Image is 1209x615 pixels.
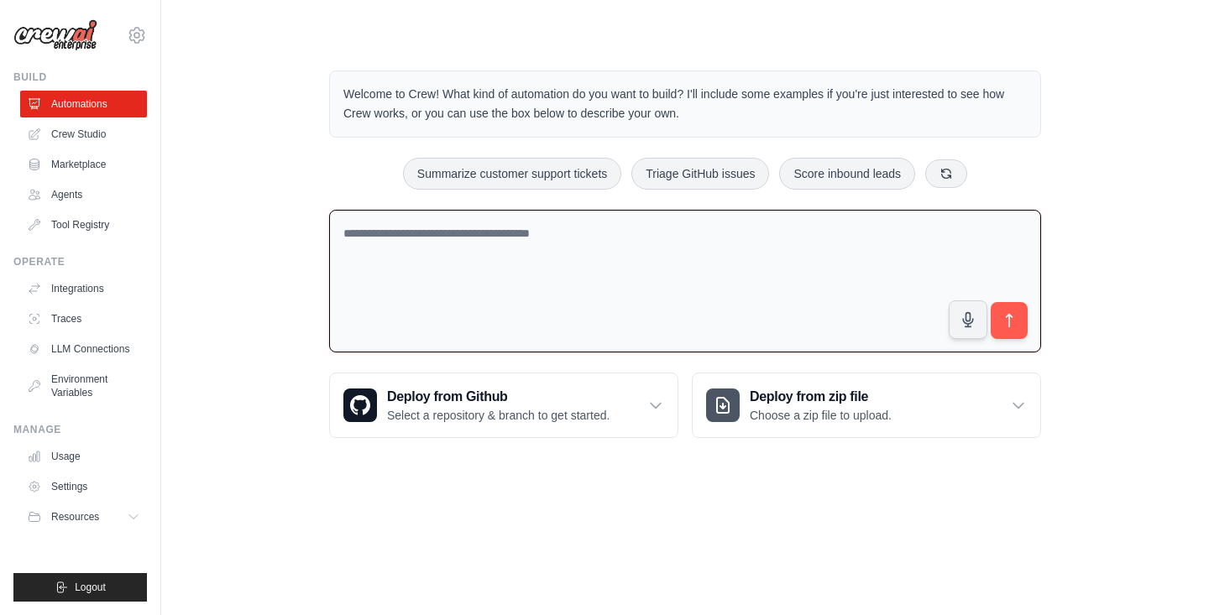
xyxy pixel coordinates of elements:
button: Logout [13,573,147,602]
a: Marketplace [20,151,147,178]
a: Crew Studio [20,121,147,148]
a: Traces [20,305,147,332]
div: Widget de chat [1125,534,1209,615]
a: Agents [20,181,147,208]
a: Automations [20,91,147,117]
h3: Deploy from Github [387,387,610,407]
div: Build [13,70,147,84]
button: Score inbound leads [779,158,915,190]
a: Environment Variables [20,366,147,406]
p: Select a repository & branch to get started. [387,407,610,424]
img: Logo [13,19,97,51]
a: Usage [20,443,147,470]
div: Manage [13,423,147,436]
iframe: Chat Widget [1125,534,1209,615]
a: Integrations [20,275,147,302]
span: Resources [51,510,99,524]
button: Summarize customer support tickets [403,158,621,190]
p: Welcome to Crew! What kind of automation do you want to build? I'll include some examples if you'... [343,85,1027,123]
p: Choose a zip file to upload. [750,407,892,424]
span: Logout [75,581,106,594]
div: Operate [13,255,147,268]
h3: Deploy from zip file [750,387,892,407]
button: Resources [20,503,147,530]
a: Settings [20,473,147,500]
a: LLM Connections [20,336,147,362]
a: Tool Registry [20,211,147,238]
button: Triage GitHub issues [631,158,769,190]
